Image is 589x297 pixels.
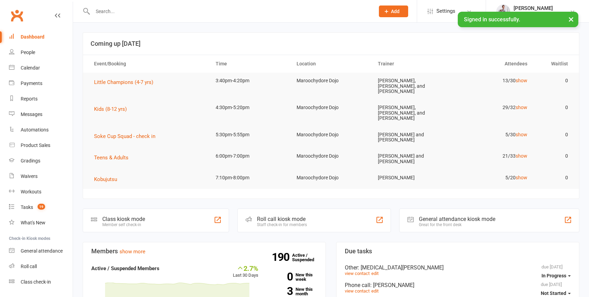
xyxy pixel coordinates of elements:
[269,286,293,296] strong: 3
[9,200,73,215] a: Tasks 19
[9,274,73,290] a: Class kiosk mode
[372,148,453,170] td: [PERSON_NAME] and [PERSON_NAME]
[358,264,444,271] span: : [MEDICAL_DATA][PERSON_NAME]
[372,73,453,99] td: [PERSON_NAME], [PERSON_NAME], and [PERSON_NAME]
[453,127,534,143] td: 5/30
[209,99,290,116] td: 4:30pm-5:20pm
[21,264,37,269] div: Roll call
[371,271,379,276] a: edit
[541,273,566,278] span: In Progress
[290,73,371,89] td: Maroochydore Dojo
[9,76,73,91] a: Payments
[290,99,371,116] td: Maroochydore Dojo
[94,79,153,85] span: Little Champions (4-7 yrs)
[9,259,73,274] a: Roll call
[102,216,145,222] div: Class kiosk mode
[516,153,527,159] a: show
[21,81,42,86] div: Payments
[21,112,42,117] div: Messages
[345,288,370,294] a: view contact
[269,273,318,282] a: 0New this week
[453,99,534,116] td: 29/32
[9,184,73,200] a: Workouts
[9,122,73,138] a: Automations
[372,127,453,148] td: [PERSON_NAME] and [PERSON_NAME]
[9,243,73,259] a: General attendance kiosk mode
[453,55,534,73] th: Attendees
[464,16,520,23] span: Signed in successfully.
[9,107,73,122] a: Messages
[514,5,562,11] div: [PERSON_NAME]
[21,142,50,148] div: Product Sales
[94,175,122,183] button: Kobujutsu
[102,222,145,227] div: Member self check-in
[94,106,127,112] span: Kids (8-12 yrs)
[94,176,117,182] span: Kobujutsu
[9,169,73,184] a: Waivers
[9,215,73,231] a: What's New
[21,173,38,179] div: Waivers
[21,50,35,55] div: People
[21,65,40,71] div: Calendar
[21,279,51,285] div: Class check-in
[290,55,371,73] th: Location
[379,6,408,17] button: Add
[269,287,318,296] a: 3New this month
[209,73,290,89] td: 3:40pm-4:20pm
[453,73,534,89] td: 13/30
[9,91,73,107] a: Reports
[233,264,258,279] div: Last 30 Days
[516,78,527,83] a: show
[21,220,45,225] div: What's New
[94,132,160,140] button: Soke Cup Squad - check in
[516,175,527,180] a: show
[419,222,495,227] div: Great for the front desk
[9,45,73,60] a: People
[91,7,370,16] input: Search...
[345,282,571,288] div: Phone call
[91,265,159,272] strong: Active / Suspended Members
[94,153,133,162] button: Teens & Adults
[21,34,44,40] div: Dashboard
[21,158,40,163] div: Gradings
[534,127,574,143] td: 0
[541,290,566,296] span: Not Started
[269,272,293,282] strong: 0
[541,269,571,282] button: In Progress
[534,73,574,89] td: 0
[290,127,371,143] td: Maroochydore Dojo
[272,252,292,262] strong: 190
[8,7,25,24] a: Clubworx
[565,12,577,26] button: ×
[371,288,379,294] a: edit
[9,29,73,45] a: Dashboard
[345,248,571,255] h3: Due tasks
[516,132,527,137] a: show
[94,133,155,139] span: Soke Cup Squad - check in
[21,127,49,132] div: Automations
[21,204,33,210] div: Tasks
[534,148,574,164] td: 0
[209,170,290,186] td: 7:10pm-8:00pm
[94,105,132,113] button: Kids (8-12 yrs)
[534,99,574,116] td: 0
[88,55,209,73] th: Event/Booking
[9,153,73,169] a: Gradings
[290,170,371,186] td: Maroochydore Dojo
[209,127,290,143] td: 5:30pm-5:55pm
[209,55,290,73] th: Time
[345,271,370,276] a: view contact
[9,60,73,76] a: Calendar
[91,40,571,47] h3: Coming up [DATE]
[514,11,562,18] div: Sunshine Coast Karate
[391,9,400,14] span: Add
[516,105,527,110] a: show
[38,204,45,210] span: 19
[290,148,371,164] td: Maroochydore Dojo
[370,282,414,288] span: : [PERSON_NAME]
[453,170,534,186] td: 5/20
[21,248,63,254] div: General attendance
[292,248,322,267] a: 190Active / Suspended
[21,189,41,194] div: Workouts
[436,3,455,19] span: Settings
